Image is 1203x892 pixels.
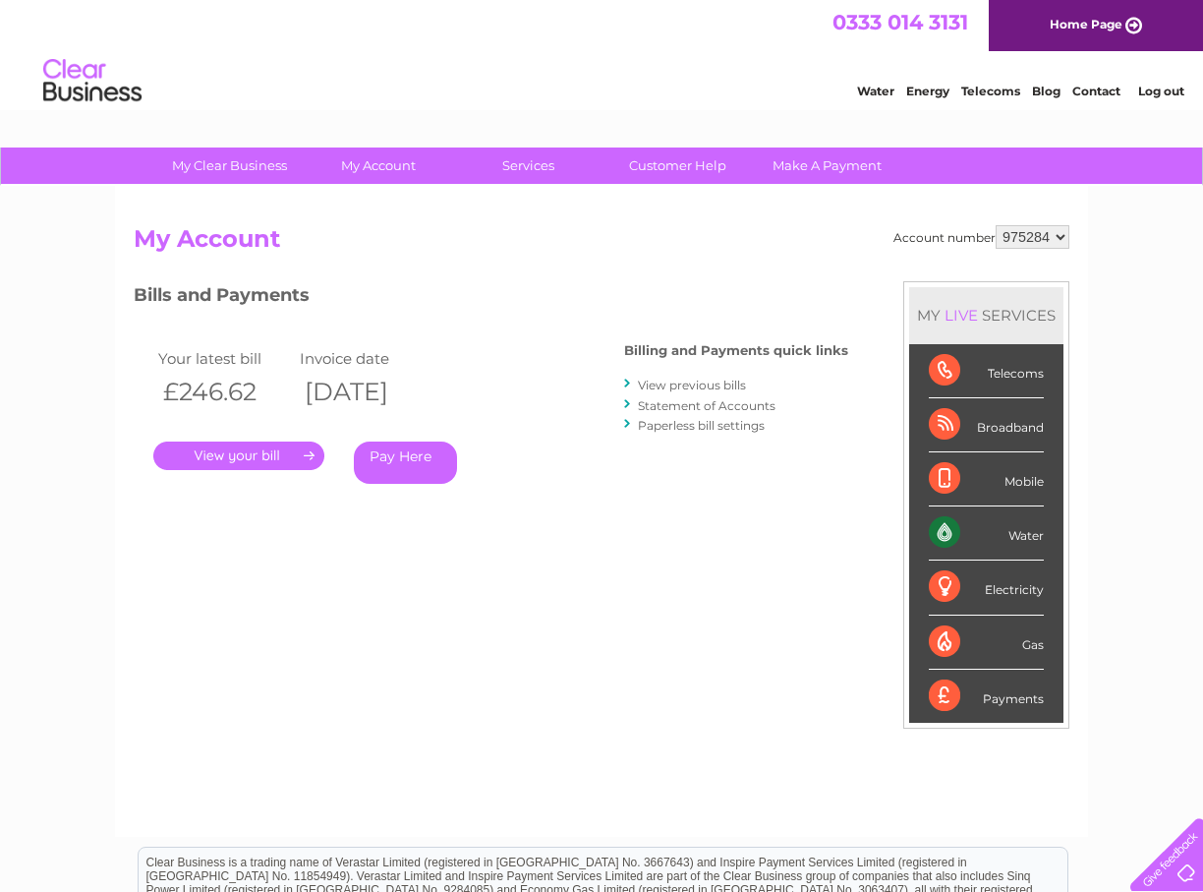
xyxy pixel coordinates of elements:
[1138,84,1184,98] a: Log out
[638,378,746,392] a: View previous bills
[624,343,848,358] h4: Billing and Payments quick links
[929,506,1044,561] div: Water
[929,616,1044,670] div: Gas
[941,306,982,325] div: LIVE
[893,225,1069,249] div: Account number
[153,372,295,412] th: £246.62
[295,345,436,372] td: Invoice date
[909,287,1063,343] div: MY SERVICES
[153,345,295,372] td: Your latest bill
[1032,84,1060,98] a: Blog
[638,418,765,433] a: Paperless bill settings
[929,398,1044,452] div: Broadband
[148,148,311,184] a: My Clear Business
[298,148,460,184] a: My Account
[638,398,775,413] a: Statement of Accounts
[354,442,457,484] a: Pay Here
[153,442,324,470] a: .
[961,84,1020,98] a: Telecoms
[42,51,143,111] img: logo.png
[929,452,1044,506] div: Mobile
[134,281,848,316] h3: Bills and Payments
[929,561,1044,615] div: Electricity
[832,10,968,34] a: 0333 014 3131
[447,148,609,184] a: Services
[597,148,759,184] a: Customer Help
[295,372,436,412] th: [DATE]
[139,11,1067,95] div: Clear Business is a trading name of Verastar Limited (registered in [GEOGRAPHIC_DATA] No. 3667643...
[906,84,949,98] a: Energy
[134,225,1069,263] h2: My Account
[929,670,1044,723] div: Payments
[1072,84,1120,98] a: Contact
[929,344,1044,398] div: Telecoms
[746,148,908,184] a: Make A Payment
[857,84,894,98] a: Water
